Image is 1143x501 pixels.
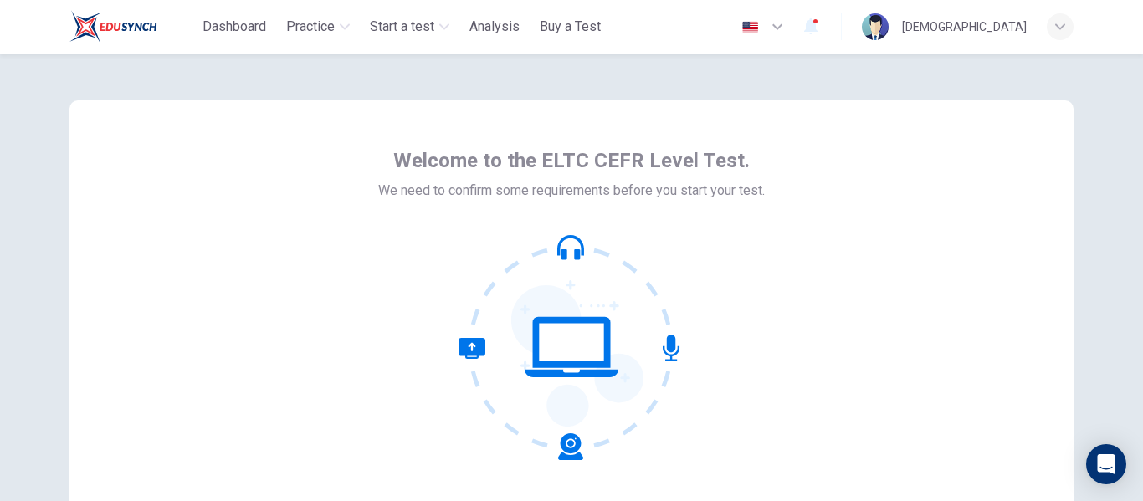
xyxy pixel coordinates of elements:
span: We need to confirm some requirements before you start your test. [378,181,765,201]
span: Analysis [469,17,520,37]
span: Dashboard [202,17,266,37]
div: Open Intercom Messenger [1086,444,1126,484]
button: Analysis [463,12,526,42]
span: Buy a Test [540,17,601,37]
div: [DEMOGRAPHIC_DATA] [902,17,1027,37]
img: en [740,21,761,33]
button: Practice [279,12,356,42]
button: Buy a Test [533,12,607,42]
span: Practice [286,17,335,37]
span: Welcome to the ELTC CEFR Level Test. [393,147,750,174]
a: ELTC logo [69,10,196,43]
img: ELTC logo [69,10,157,43]
button: Start a test [363,12,456,42]
button: Dashboard [196,12,273,42]
span: Start a test [370,17,434,37]
img: Profile picture [862,13,889,40]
